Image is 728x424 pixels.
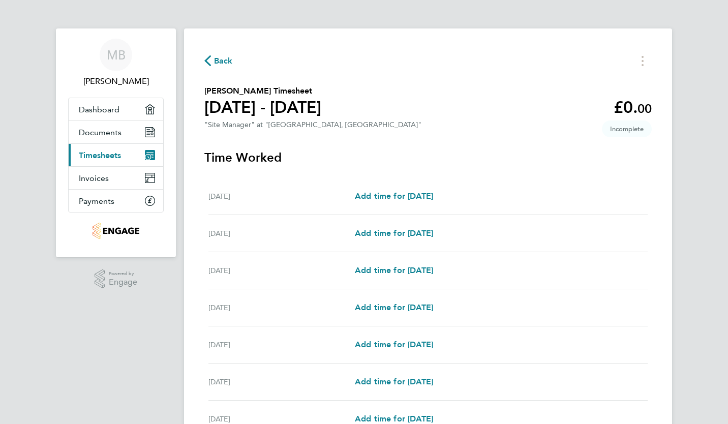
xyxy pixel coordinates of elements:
[355,377,433,386] span: Add time for [DATE]
[355,376,433,388] a: Add time for [DATE]
[68,39,164,87] a: MB[PERSON_NAME]
[602,120,652,137] span: This timesheet is Incomplete.
[68,75,164,87] span: Michael Brindley-Robinson
[355,340,433,349] span: Add time for [DATE]
[208,376,355,388] div: [DATE]
[355,264,433,277] a: Add time for [DATE]
[355,191,433,201] span: Add time for [DATE]
[79,196,114,206] span: Payments
[355,228,433,238] span: Add time for [DATE]
[214,55,233,67] span: Back
[109,269,137,278] span: Powered by
[204,97,321,117] h1: [DATE] - [DATE]
[204,120,421,129] div: "Site Manager" at "[GEOGRAPHIC_DATA], [GEOGRAPHIC_DATA]"
[355,339,433,351] a: Add time for [DATE]
[355,302,433,312] span: Add time for [DATE]
[204,85,321,97] h2: [PERSON_NAME] Timesheet
[69,121,163,143] a: Documents
[69,98,163,120] a: Dashboard
[208,264,355,277] div: [DATE]
[208,190,355,202] div: [DATE]
[355,301,433,314] a: Add time for [DATE]
[69,144,163,166] a: Timesheets
[355,190,433,202] a: Add time for [DATE]
[638,101,652,116] span: 00
[95,269,138,289] a: Powered byEngage
[56,28,176,257] nav: Main navigation
[355,265,433,275] span: Add time for [DATE]
[109,278,137,287] span: Engage
[79,105,119,114] span: Dashboard
[69,167,163,189] a: Invoices
[208,301,355,314] div: [DATE]
[79,128,122,137] span: Documents
[204,149,652,166] h3: Time Worked
[79,150,121,160] span: Timesheets
[204,54,233,67] button: Back
[614,98,652,117] app-decimal: £0.
[355,227,433,239] a: Add time for [DATE]
[79,173,109,183] span: Invoices
[68,223,164,239] a: Go to home page
[208,227,355,239] div: [DATE]
[107,48,126,62] span: MB
[93,223,140,239] img: nowcareers-logo-retina.png
[208,339,355,351] div: [DATE]
[355,414,433,423] span: Add time for [DATE]
[69,190,163,212] a: Payments
[633,53,652,69] button: Timesheets Menu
